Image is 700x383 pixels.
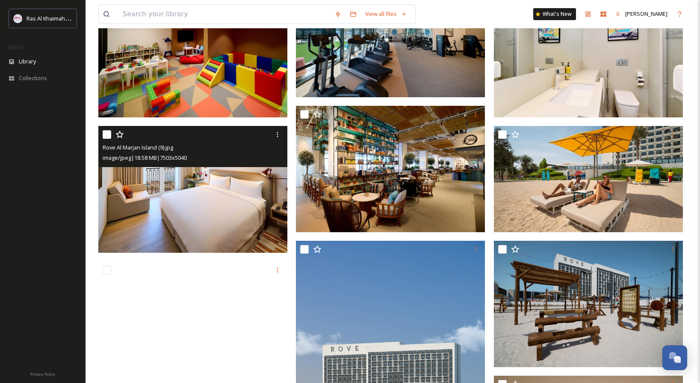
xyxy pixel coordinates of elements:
input: Search your library [118,5,330,24]
button: Open Chat [662,345,687,370]
span: Rove Al Marjan Island (9).jpg [103,144,173,151]
a: View all files [361,6,411,22]
span: [PERSON_NAME] [625,10,668,18]
a: What's New [533,8,576,20]
img: Logo_RAKTDA_RGB-01.png [14,14,22,23]
span: Collections [19,74,47,82]
img: Rove Al Marjan Island (7).jpg [494,126,683,233]
img: Rove Al Marjan Island (9).jpg [98,126,287,253]
span: Library [19,57,36,66]
span: Privacy Policy [30,371,55,377]
span: image/jpeg | 18.58 MB | 7503 x 5040 [103,154,187,162]
span: Ras Al Khaimah Tourism Development Authority [27,14,148,22]
img: Rove Al Marjan Island (8).jpg [296,106,485,232]
span: MEDIA [9,44,24,51]
a: Privacy Policy [30,368,55,379]
img: Rove Al Marjan Island (6).jpg [494,241,683,367]
a: [PERSON_NAME] [611,6,672,22]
